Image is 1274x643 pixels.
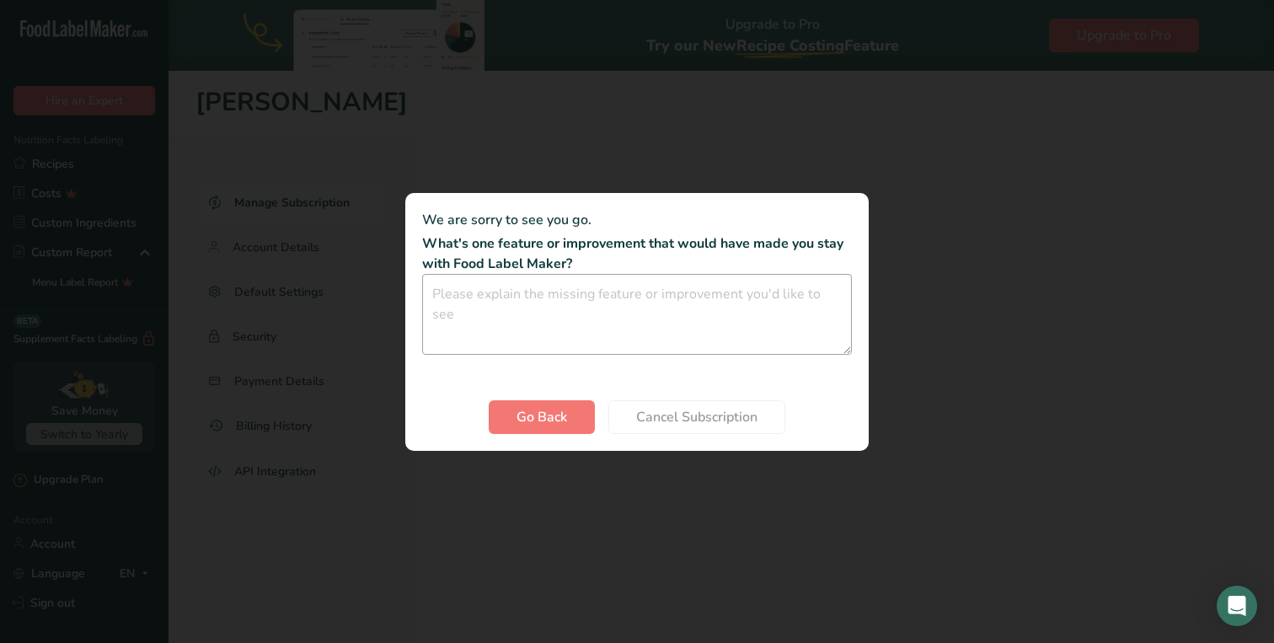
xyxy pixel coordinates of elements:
[489,400,595,434] button: Go Back
[422,210,852,230] p: We are sorry to see you go.
[1217,586,1257,626] div: Open Intercom Messenger
[608,400,785,434] button: Cancel Subscription
[422,233,852,274] p: What's one feature or improvement that would have made you stay with Food Label Maker?
[636,407,757,427] span: Cancel Subscription
[517,407,567,427] span: Go Back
